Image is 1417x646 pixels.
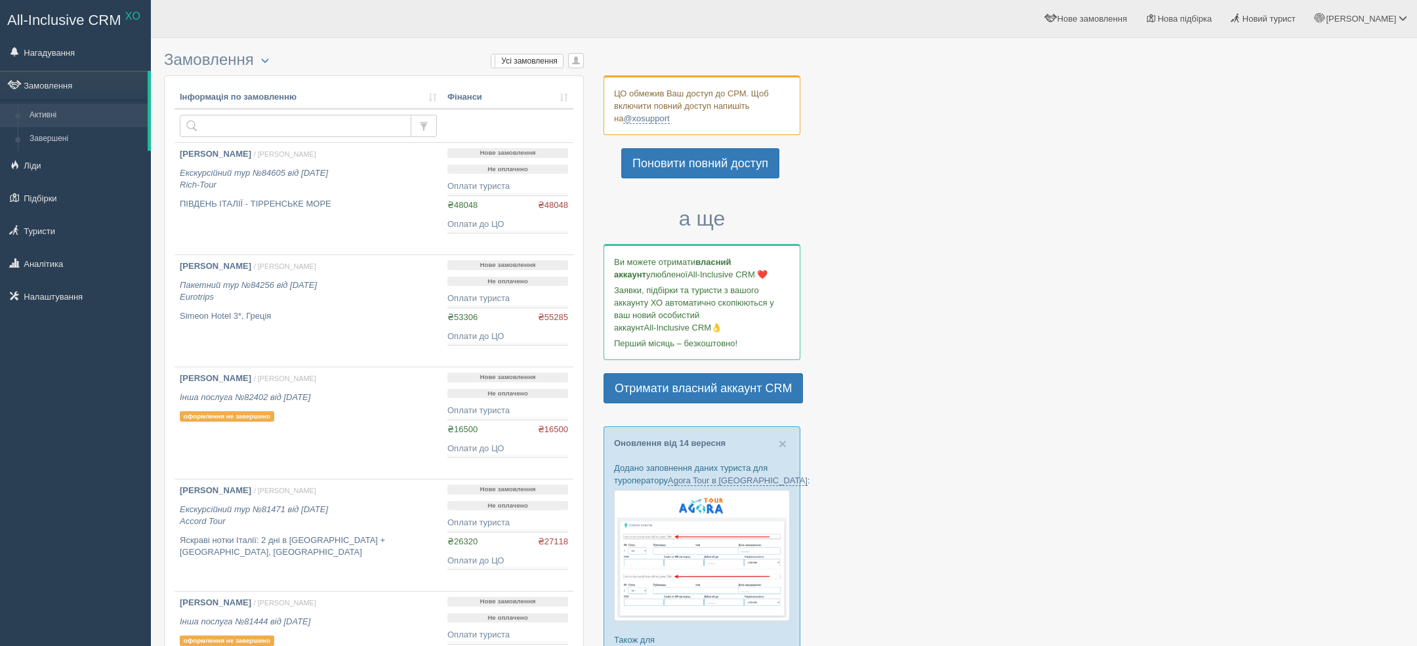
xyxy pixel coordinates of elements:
[180,392,310,402] i: Інша послуга №82402 від [DATE]
[447,517,568,529] div: Оплати туриста
[621,148,779,178] a: Поновити повний доступ
[180,310,437,323] p: Simeon Hotel 3*, Греція
[688,270,768,279] span: All-Inclusive CRM ❤️
[24,127,148,151] a: Завершені
[175,143,442,254] a: [PERSON_NAME] / [PERSON_NAME] Екскурсійний тур №84605 від [DATE]Rich-Tour ПІВДЕНЬ ІТАЛІЇ - ТІРРЕН...
[180,504,328,527] i: Екскурсійний тур №81471 від [DATE] Accord Tour
[1,1,150,37] a: All-Inclusive CRM XO
[614,284,790,334] p: Заявки, підбірки та туристи з вашого аккаунту ХО автоматично скопіюються у ваш новий особистий ак...
[447,293,568,305] div: Оплати туриста
[614,256,790,281] p: Ви можете отримати улюбленої
[447,148,568,158] p: Нове замовлення
[180,535,437,559] p: Яскраві нотки Італії: 2 дні в [GEOGRAPHIC_DATA] + [GEOGRAPHIC_DATA], [GEOGRAPHIC_DATA]
[1326,14,1396,24] span: [PERSON_NAME]
[447,312,478,322] span: ₴53306
[180,198,437,211] p: ПІВДЕНЬ ІТАЛІЇ - ТІРРЕНСЬКЕ МОРЕ
[24,104,148,127] a: Активні
[447,424,478,434] span: ₴16500
[447,501,568,511] p: Не оплачено
[1242,14,1296,24] span: Новий турист
[447,165,568,174] p: Не оплачено
[447,405,568,417] div: Оплати туриста
[254,262,316,270] span: / [PERSON_NAME]
[604,207,800,230] h3: а ще
[538,424,568,436] span: ₴16500
[614,257,731,279] b: власний аккаунт
[180,168,328,190] i: Екскурсійний тур №84605 від [DATE] Rich-Tour
[180,411,274,422] p: оформлення не завершено
[175,255,442,367] a: [PERSON_NAME] / [PERSON_NAME] Пакетний тур №84256 від [DATE]Eurotrips Simeon Hotel 3*, Греція
[180,149,251,159] b: [PERSON_NAME]
[447,536,478,546] span: ₴26320
[668,475,808,486] a: Agora Tour в [GEOGRAPHIC_DATA]
[180,485,251,495] b: [PERSON_NAME]
[447,373,568,382] p: Нове замовлення
[614,337,790,350] p: Перший місяць – безкоштовно!
[447,613,568,623] p: Не оплачено
[604,75,800,135] div: ЦО обмежив Ваш доступ до СРМ. Щоб включити повний доступ напишіть на
[447,180,568,193] div: Оплати туриста
[538,536,568,548] span: ₴27118
[254,374,316,382] span: / [PERSON_NAME]
[447,629,568,641] div: Оплати туриста
[180,261,251,271] b: [PERSON_NAME]
[447,277,568,287] p: Не оплачено
[175,367,442,479] a: [PERSON_NAME] / [PERSON_NAME] Інша послуга №82402 від [DATE] оформлення не завершено
[623,113,669,124] a: @xosupport
[447,200,478,210] span: ₴48048
[180,115,411,137] input: Пошук за номером замовлення, ПІБ або паспортом туриста
[254,487,316,495] span: / [PERSON_NAME]
[538,312,568,324] span: ₴55285
[447,218,568,231] div: Оплати до ЦО
[175,479,442,591] a: [PERSON_NAME] / [PERSON_NAME] Екскурсійний тур №81471 від [DATE]Accord Tour Яскраві нотки Італії:...
[491,54,564,68] label: Усі замовлення
[1158,14,1212,24] span: Нова підбірка
[254,150,316,158] span: / [PERSON_NAME]
[447,91,568,104] a: Фінанси
[447,485,568,495] p: Нове замовлення
[180,616,310,626] i: Інша послуга №81444 від [DATE]
[538,199,568,212] span: ₴48048
[614,438,726,448] a: Оновлення від 14 вересня
[7,12,121,28] span: All-Inclusive CRM
[180,91,437,104] a: Інформація по замовленню
[254,599,316,607] span: / [PERSON_NAME]
[614,462,790,487] p: Додано заповнення даних туриста для туроператору :
[447,260,568,270] p: Нове замовлення
[180,636,274,646] p: оформлення не завершено
[180,280,317,302] i: Пакетний тур №84256 від [DATE] Eurotrips
[644,323,722,333] span: All-Inclusive CRM👌
[614,490,790,621] img: agora-tour-%D1%84%D0%BE%D1%80%D0%BC%D0%B0-%D0%B1%D1%80%D0%BE%D0%BD%D1%8E%D0%B2%D0%B0%D0%BD%D0%BD%...
[447,597,568,607] p: Нове замовлення
[604,373,803,403] a: Отримати власний аккаунт CRM
[180,597,251,607] b: [PERSON_NAME]
[180,373,251,383] b: [PERSON_NAME]
[164,51,584,69] h3: Замовлення
[779,436,787,451] span: ×
[447,555,568,567] div: Оплати до ЦО
[447,443,568,455] div: Оплати до ЦО
[447,389,568,399] p: Не оплачено
[125,10,140,22] sup: XO
[1058,14,1127,24] span: Нове замовлення
[779,437,787,451] button: Close
[447,331,568,343] div: Оплати до ЦО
